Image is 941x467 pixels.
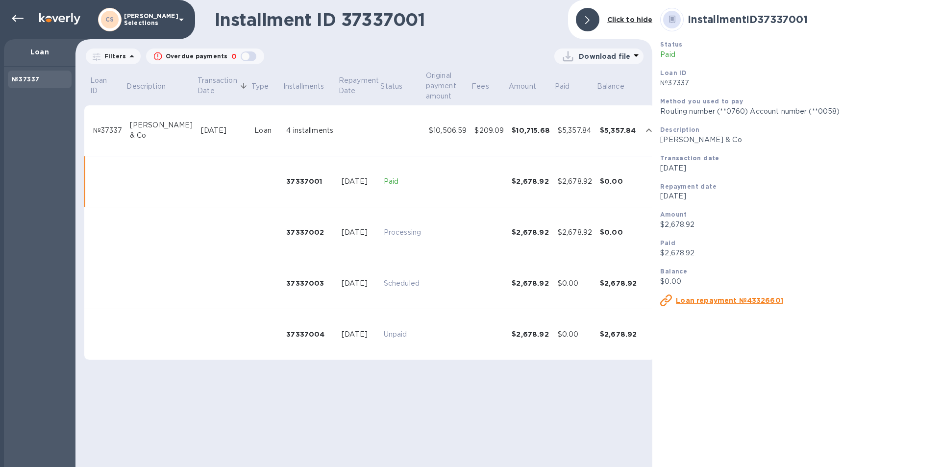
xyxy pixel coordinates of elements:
img: Logo [39,13,80,25]
p: $0.00 [660,276,933,287]
p: Paid [555,81,570,92]
div: $2,678.92 [558,227,592,238]
p: Transaction Date [198,75,237,96]
p: Type [251,81,269,92]
p: Loan ID [90,75,112,96]
p: Unpaid [384,329,421,340]
div: $2,678.92 [600,329,637,339]
p: $2,678.92 [660,248,933,258]
div: 37337001 [286,176,334,186]
p: Routing number (**0760) Account number (**0058) [660,106,933,117]
b: Repayment date [660,183,717,190]
b: CS [105,16,114,23]
div: 37337003 [286,278,334,288]
div: 37337002 [286,227,334,237]
span: Transaction Date [198,75,249,96]
button: Overdue payments0 [146,49,264,64]
b: Click to hide [607,16,653,24]
p: №37337 [660,78,933,88]
b: Balance [660,268,687,275]
div: $0.00 [558,278,592,289]
div: Loan [254,125,278,136]
p: [DATE] [660,191,933,201]
p: Status [380,81,402,92]
p: Paid [384,176,421,187]
b: Paid [660,239,675,246]
p: Repayment Date [339,75,379,96]
p: Download file [579,51,630,61]
span: Original payment amount [426,71,470,101]
div: $0.00 [600,176,637,186]
span: Installments [283,81,337,92]
p: [PERSON_NAME] Selections [124,13,173,26]
div: $0.00 [600,227,637,237]
div: [DATE] [201,125,247,136]
span: Loan ID [90,75,125,96]
p: Fees [471,81,489,92]
p: 0 [231,51,237,62]
b: Installment ID 37337001 [688,13,807,25]
button: expand row [642,123,656,138]
div: 4 installments [286,125,334,136]
u: Loan repayment №43326601 [676,296,783,304]
div: [DATE] [342,176,376,187]
span: Type [251,81,282,92]
div: $2,678.92 [558,176,592,187]
span: Fees [471,81,502,92]
p: Loan [12,47,68,57]
b: №37337 [12,75,39,83]
p: $2,678.92 [660,220,933,230]
h1: Installment ID 37337001 [215,9,560,30]
span: Paid [555,81,583,92]
p: Balance [597,81,624,92]
p: [DATE] [660,163,933,173]
div: [DATE] [342,278,376,289]
div: $10,506.59 [429,125,467,136]
b: Transaction date [660,154,719,162]
div: №37337 [93,125,122,136]
span: Balance [597,81,637,92]
div: $2,678.92 [512,176,550,186]
b: Loan ID [660,69,686,76]
p: Amount [509,81,536,92]
div: $2,678.92 [512,278,550,288]
span: Description [126,81,178,92]
div: $10,715.68 [512,125,550,135]
div: $2,678.92 [512,329,550,339]
p: Installments [283,81,324,92]
p: Processing [384,227,421,238]
div: $0.00 [558,329,592,340]
span: Amount [509,81,549,92]
b: Amount [660,211,687,218]
p: Filters [100,52,126,60]
p: Scheduled [384,278,421,289]
div: [DATE] [342,329,376,340]
p: Overdue payments [166,52,227,61]
div: [PERSON_NAME] & Co [130,120,193,141]
div: $209.09 [474,125,504,136]
p: Original payment amount [426,71,457,101]
p: [PERSON_NAME] & Co [660,135,933,145]
div: [DATE] [342,227,376,238]
b: Description [660,126,699,133]
div: $5,357.84 [558,125,592,136]
div: $2,678.92 [600,278,637,288]
div: 37337004 [286,329,334,339]
div: $5,357.84 [600,125,637,135]
div: $2,678.92 [512,227,550,237]
b: Method you used to pay [660,98,743,105]
p: Description [126,81,165,92]
b: Status [660,41,682,48]
p: Paid [660,49,933,60]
